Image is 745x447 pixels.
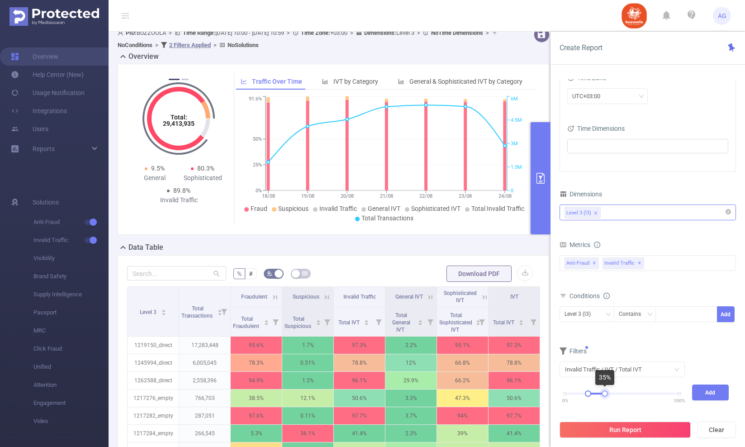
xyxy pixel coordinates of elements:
[475,307,488,336] i: Filter menu
[562,397,568,404] span: 0%
[11,84,85,102] a: Usage Notification
[161,308,166,311] i: icon: caret-up
[364,322,369,324] i: icon: caret-down
[437,372,488,389] p: 66.2%
[231,337,282,354] p: 95.6%
[217,308,223,314] div: Sort
[161,312,166,314] i: icon: caret-down
[128,372,179,389] p: 1262588_direct
[264,319,269,324] div: Sort
[126,29,137,36] b: PID:
[697,422,736,438] button: Clear
[595,370,614,385] div: 35%
[372,307,385,336] i: Filter menu
[301,29,330,36] b: Time Zone:
[498,193,512,199] tspan: 24/08
[385,407,437,424] p: 3.7%
[385,337,437,354] p: 2.2%
[364,29,414,36] span: Level 3
[593,258,596,269] span: ✕
[11,120,48,138] a: Users
[33,213,109,231] span: Anti-Fraud
[334,425,385,442] p: 41.4%
[603,257,644,269] span: Invalid Traffic
[419,193,432,199] tspan: 22/08
[364,319,369,321] i: icon: caret-up
[269,307,282,336] i: Filter menu
[33,249,109,267] span: Visibility
[241,78,247,85] i: icon: line-chart
[33,231,109,249] span: Invalid Traffic
[233,316,261,329] span: Total Fraudulent
[471,205,524,212] span: Total Invalid Traffic
[262,193,275,199] tspan: 18/08
[33,358,109,376] span: Unified
[282,425,333,442] p: 36.1%
[131,173,179,183] div: General
[118,42,152,48] b: No Conditions
[231,390,282,407] p: 38.5%
[560,241,590,248] span: Metrics
[638,258,641,269] span: ✕
[118,30,126,36] i: icon: user
[418,319,423,321] i: icon: caret-up
[411,205,460,212] span: Sophisticated IVT
[418,319,423,324] div: Sort
[489,407,540,424] p: 97.7%
[33,376,109,394] span: Attention
[334,337,385,354] p: 97.3%
[493,319,516,326] span: Total IVT
[264,322,269,324] i: icon: caret-down
[639,94,644,100] i: icon: down
[231,425,282,442] p: 5.3%
[293,294,319,300] span: Suspicious
[437,337,488,354] p: 95.1%
[603,293,610,299] i: icon: info-circle
[560,43,603,52] span: Create Report
[282,337,333,354] p: 1.7%
[183,29,215,36] b: Time Range:
[565,257,599,269] span: Anti-Fraud
[409,78,522,85] span: General & Sophisticated IVT by Category
[334,407,385,424] p: 97.7%
[333,78,378,85] span: IVT by Category
[33,304,109,322] span: Passport
[717,306,735,322] button: Add
[361,214,413,222] span: Total Transactions
[249,96,262,102] tspan: 91.6%
[334,354,385,371] p: 78.8%
[527,307,540,336] i: Filter menu
[364,29,396,36] b: Dimensions :
[9,7,99,26] img: Protected Media
[282,407,333,424] p: 0.11%
[319,205,357,212] span: Invalid Traffic
[385,425,437,442] p: 2.3%
[511,164,522,170] tspan: 1.5M
[267,271,272,276] i: icon: bg-colors
[483,29,492,36] span: >
[674,397,685,404] span: 100%
[264,319,269,321] i: icon: caret-up
[171,114,187,121] tspan: Total:
[127,266,226,281] input: Search...
[459,193,472,199] tspan: 23/08
[33,193,59,211] span: Solutions
[511,141,518,147] tspan: 3M
[33,267,109,285] span: Brand Safety
[511,188,513,194] tspan: 0
[11,102,67,120] a: Integrations
[414,29,423,36] span: >
[593,211,598,216] i: icon: close
[424,307,437,336] i: Filter menu
[395,294,423,300] span: General IVT
[437,425,488,442] p: 39%
[439,312,472,333] span: Total Sophisticated IVT
[444,290,477,304] span: Sophisticated IVT
[489,337,540,354] p: 97.3%
[179,354,230,371] p: 6,005,045
[519,322,524,324] i: icon: caret-down
[197,165,214,172] span: 80.3%
[572,89,607,104] div: UTC+03:00
[489,390,540,407] p: 50.6%
[231,372,282,389] p: 94.9%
